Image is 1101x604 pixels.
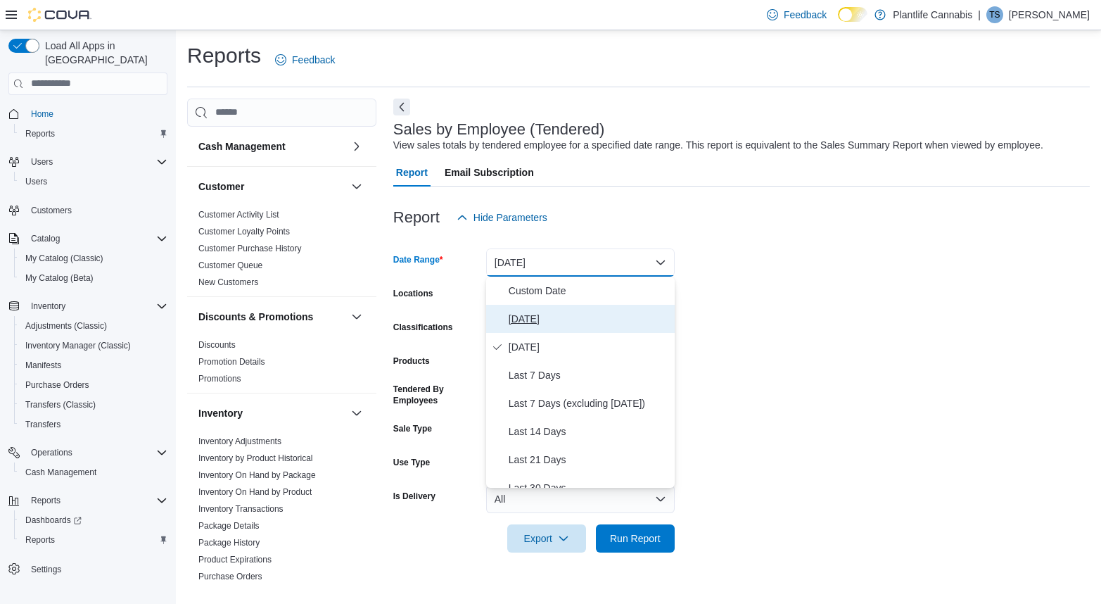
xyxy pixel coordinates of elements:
[393,322,453,333] label: Classifications
[25,298,71,315] button: Inventory
[838,7,867,22] input: Dark Mode
[198,537,260,548] span: Package History
[25,230,65,247] button: Catalog
[198,571,262,582] span: Purchase Orders
[3,229,173,248] button: Catalog
[25,298,167,315] span: Inventory
[25,202,77,219] a: Customers
[187,206,376,296] div: Customer
[14,356,173,375] button: Manifests
[20,531,61,548] a: Reports
[20,357,67,374] a: Manifests
[14,124,173,144] button: Reports
[31,233,60,244] span: Catalog
[20,531,167,548] span: Reports
[348,308,365,325] button: Discounts & Promotions
[198,339,236,351] span: Discounts
[198,486,312,498] span: Inventory On Hand by Product
[396,158,428,187] span: Report
[198,180,345,194] button: Customer
[393,99,410,115] button: Next
[14,530,173,550] button: Reports
[509,310,669,327] span: [DATE]
[198,209,279,220] span: Customer Activity List
[14,336,173,356] button: Inventory Manager (Classic)
[25,153,167,170] span: Users
[20,512,87,529] a: Dashboards
[20,250,167,267] span: My Catalog (Classic)
[20,270,99,287] a: My Catalog (Beta)
[25,534,55,546] span: Reports
[28,8,91,22] img: Cova
[292,53,335,67] span: Feedback
[31,205,72,216] span: Customers
[198,572,262,581] a: Purchase Orders
[198,260,262,271] span: Customer Queue
[198,538,260,548] a: Package History
[20,317,167,334] span: Adjustments (Classic)
[198,503,284,515] span: Inventory Transactions
[393,491,435,502] label: Is Delivery
[20,173,53,190] a: Users
[20,357,167,374] span: Manifests
[486,248,675,277] button: [DATE]
[451,203,553,232] button: Hide Parameters
[198,227,290,237] a: Customer Loyalty Points
[31,564,61,575] span: Settings
[610,531,661,546] span: Run Report
[31,108,53,120] span: Home
[14,316,173,336] button: Adjustments (Classic)
[198,521,260,531] a: Package Details
[445,158,534,187] span: Email Subscription
[393,288,433,299] label: Locations
[25,230,167,247] span: Catalog
[393,121,605,138] h3: Sales by Employee (Tendered)
[198,244,302,253] a: Customer Purchase History
[393,457,430,468] label: Use Type
[509,395,669,412] span: Last 7 Days (excluding [DATE])
[516,524,578,553] span: Export
[20,464,167,481] span: Cash Management
[25,467,96,478] span: Cash Management
[509,339,669,356] span: [DATE]
[25,128,55,139] span: Reports
[3,296,173,316] button: Inventory
[25,201,167,219] span: Customers
[198,310,345,324] button: Discounts & Promotions
[25,560,167,577] span: Settings
[198,520,260,531] span: Package Details
[509,282,669,299] span: Custom Date
[14,375,173,395] button: Purchase Orders
[198,310,313,324] h3: Discounts & Promotions
[25,253,103,264] span: My Catalog (Classic)
[25,340,131,351] span: Inventory Manager (Classic)
[25,106,59,122] a: Home
[198,139,345,153] button: Cash Management
[393,209,440,226] h3: Report
[393,384,481,406] label: Tendered By Employees
[198,436,281,446] a: Inventory Adjustments
[25,561,67,578] a: Settings
[198,470,316,481] span: Inventory On Hand by Package
[14,463,173,482] button: Cash Management
[198,277,258,288] span: New Customers
[20,396,101,413] a: Transfers (Classic)
[509,367,669,384] span: Last 7 Days
[31,495,61,506] span: Reports
[509,479,669,496] span: Last 30 Days
[989,6,1000,23] span: TS
[393,356,430,367] label: Products
[198,504,284,514] a: Inventory Transactions
[198,226,290,237] span: Customer Loyalty Points
[198,340,236,350] a: Discounts
[978,6,981,23] p: |
[198,356,265,367] span: Promotion Details
[187,336,376,393] div: Discounts & Promotions
[3,491,173,510] button: Reports
[393,423,432,434] label: Sale Type
[198,406,345,420] button: Inventory
[473,210,547,225] span: Hide Parameters
[25,379,89,391] span: Purchase Orders
[509,423,669,440] span: Last 14 Days
[198,277,258,287] a: New Customers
